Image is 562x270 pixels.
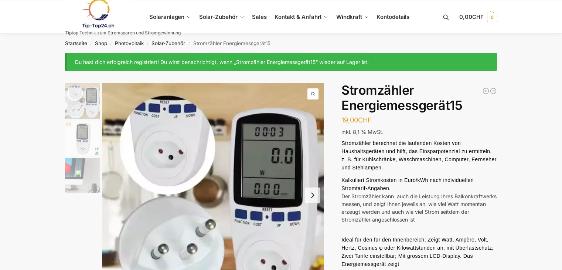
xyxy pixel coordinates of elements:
a: Kontakt & Anfahrt [272,0,331,34]
img: Stromzähler Schweizer Stecker-2 [65,83,100,119]
span: Kalkuliert Stromkosten in Euro/kWh nach individuellen Stromtarif-Angaben. [341,177,474,191]
a: Solar-Zubehör [196,0,247,34]
img: Stromzähler Verbrauch messen [65,158,100,193]
a: 100W Schwarz Flexible Solarpanel PV Monokrystallin für Wohnmobil, Balkonkraftwerk, Boot [482,87,490,95]
bdi: 19,00 [341,116,372,124]
a: Sales [249,0,270,34]
span: 0 [487,12,497,22]
span: 0,00 [459,13,483,20]
p: Tiptop Technik zum Stromsparen und Stromgewinnung [65,31,181,35]
a: Startseite [65,40,87,46]
span: Ideal für den für den Innenbereich; Zeigt Watt, Ampère, Volt, Hertz, Cosinus φ oder Kilowattstund... [341,237,493,267]
a: WiFi Smart Plug für unseren Plug & Play Batteriespeicher [490,87,497,95]
div: Du hast dich erfolgreich registriert! Du wirst benachrichtigt, wenn „Stromzähler Energiemessgerät... [65,53,497,71]
button: Next slide [305,188,320,203]
span: CHF [358,116,372,124]
span: Kontodetails [377,13,409,20]
span: Sales [252,13,267,20]
a: Photovoltaik [115,40,144,46]
a: Windkraft [333,0,372,34]
span: Solar-Zubehör [199,13,238,20]
span: inkl. 8,1 % MwSt. [341,129,384,135]
a: Shop [95,40,107,46]
span: / [107,41,115,47]
span: Stromzähler berechnet die laufenden Kosten von Haushaltsgeräten und hilft, das Einsparpotenzial z... [341,140,497,171]
span: Kontakt & Anfahrt [275,13,321,20]
img: Strommessgerät [65,121,100,156]
span: / [87,41,95,47]
span: / [144,41,151,47]
div: Der Stromzähler kann auch die Leistung Ihres Balkonkraftwerks messen, und zeigt Ihnen jeweils an,... [341,192,497,223]
nav: Breadcrumb [52,34,510,53]
span: CHF [472,13,484,20]
span: Windkraft [336,13,362,20]
a: Solar-Zubehör [151,40,185,46]
a: Kontodetails [374,0,412,34]
span: / [185,41,193,47]
h1: Stromzähler Energiemessgerät15 [341,83,497,113]
a: 0,00CHF 0 [459,6,497,28]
